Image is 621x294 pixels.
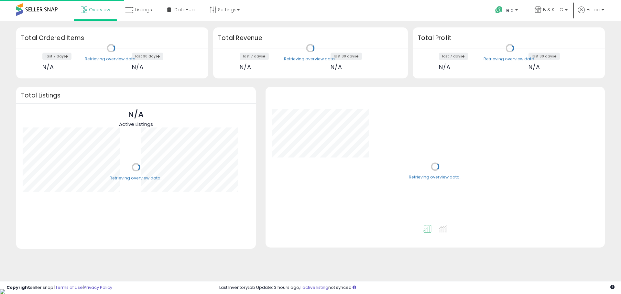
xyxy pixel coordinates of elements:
[300,284,328,290] a: 1 active listing
[543,6,563,13] span: B & K LLC
[174,6,195,13] span: DataHub
[84,284,112,290] a: Privacy Policy
[490,1,524,21] a: Help
[110,175,162,181] div: Retrieving overview data..
[578,6,604,21] a: Hi Loc
[495,6,503,14] i: Get Help
[6,285,112,291] div: seller snap | |
[89,6,110,13] span: Overview
[505,7,513,13] span: Help
[6,284,30,290] strong: Copyright
[353,285,356,289] i: Click here to read more about un-synced listings.
[409,175,462,180] div: Retrieving overview data..
[55,284,83,290] a: Terms of Use
[284,56,337,62] div: Retrieving overview data..
[484,56,536,62] div: Retrieving overview data..
[219,285,615,291] div: Last InventoryLab Update: 3 hours ago, not synced.
[135,6,152,13] span: Listings
[586,6,600,13] span: Hi Loc
[85,56,137,62] div: Retrieving overview data..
